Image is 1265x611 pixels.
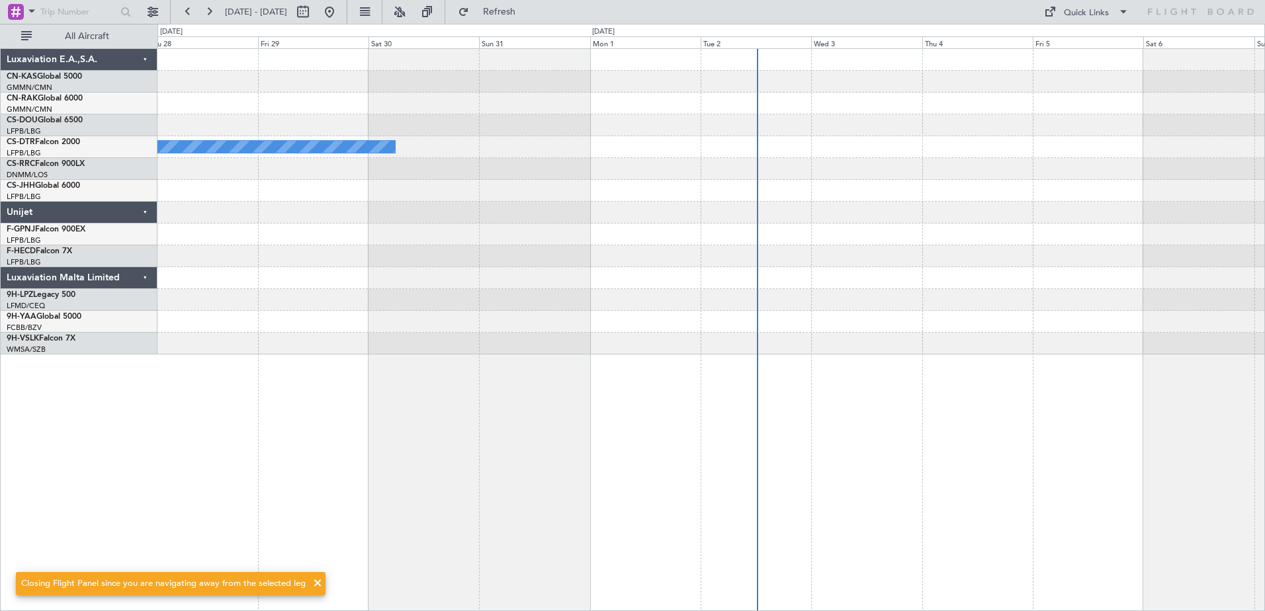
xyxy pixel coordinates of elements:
[160,26,183,38] div: [DATE]
[811,36,922,48] div: Wed 3
[7,170,48,180] a: DNMM/LOS
[7,313,81,321] a: 9H-YAAGlobal 5000
[34,32,140,41] span: All Aircraft
[590,36,701,48] div: Mon 1
[7,160,35,168] span: CS-RRC
[7,116,38,124] span: CS-DOU
[7,182,35,190] span: CS-JHH
[479,36,589,48] div: Sun 31
[15,26,144,47] button: All Aircraft
[7,73,82,81] a: CN-KASGlobal 5000
[7,148,41,158] a: LFPB/LBG
[592,26,615,38] div: [DATE]
[1064,7,1109,20] div: Quick Links
[7,225,85,233] a: F-GPNJFalcon 900EX
[7,301,45,311] a: LFMD/CEQ
[1037,1,1135,22] button: Quick Links
[7,138,80,146] a: CS-DTRFalcon 2000
[7,291,75,299] a: 9H-LPZLegacy 500
[1033,36,1143,48] div: Fri 5
[472,7,527,17] span: Refresh
[7,160,85,168] a: CS-RRCFalcon 900LX
[7,95,38,102] span: CN-RAK
[7,104,52,114] a: GMMN/CMN
[7,126,41,136] a: LFPB/LBG
[7,345,46,354] a: WMSA/SZB
[7,257,41,267] a: LFPB/LBG
[7,95,83,102] a: CN-RAKGlobal 6000
[452,1,531,22] button: Refresh
[7,192,41,202] a: LFPB/LBG
[147,36,257,48] div: Thu 28
[225,6,287,18] span: [DATE] - [DATE]
[7,335,75,343] a: 9H-VSLKFalcon 7X
[7,323,42,333] a: FCBB/BZV
[369,36,479,48] div: Sat 30
[258,36,369,48] div: Fri 29
[701,36,811,48] div: Tue 2
[7,335,39,343] span: 9H-VSLK
[1143,36,1254,48] div: Sat 6
[7,247,36,255] span: F-HECD
[40,2,116,22] input: Trip Number
[7,291,33,299] span: 9H-LPZ
[922,36,1033,48] div: Thu 4
[21,577,306,591] div: Closing Flight Panel since you are navigating away from the selected leg
[7,116,83,124] a: CS-DOUGlobal 6500
[7,83,52,93] a: GMMN/CMN
[7,247,72,255] a: F-HECDFalcon 7X
[7,73,37,81] span: CN-KAS
[7,225,35,233] span: F-GPNJ
[7,182,80,190] a: CS-JHHGlobal 6000
[7,313,36,321] span: 9H-YAA
[7,138,35,146] span: CS-DTR
[7,235,41,245] a: LFPB/LBG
